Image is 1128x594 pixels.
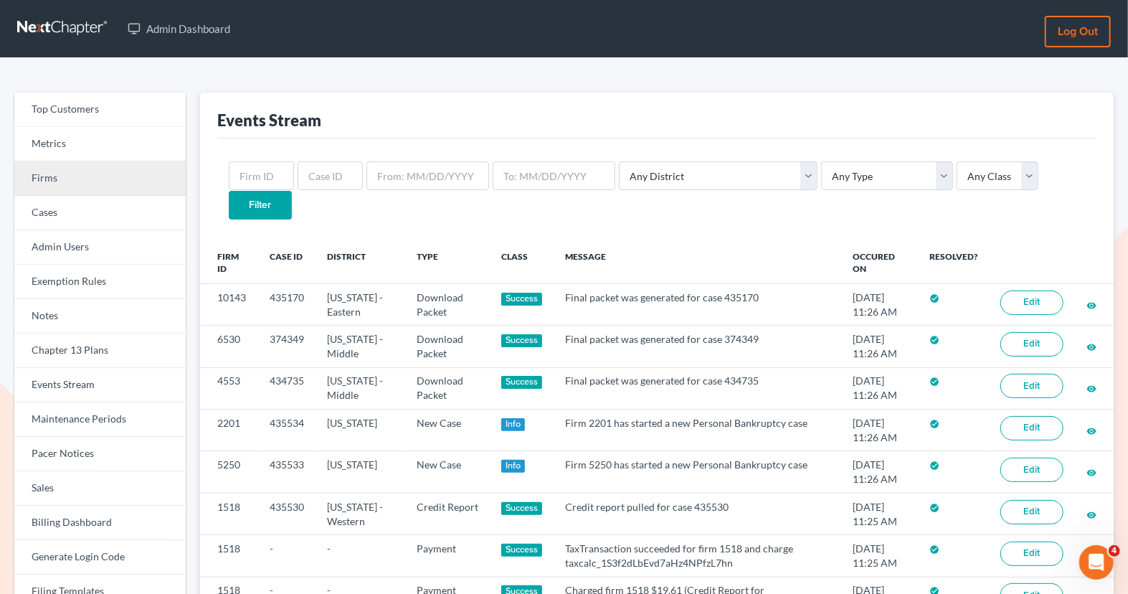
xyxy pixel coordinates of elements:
[1086,468,1096,478] i: visibility
[501,293,543,306] div: Success
[929,503,939,513] i: check_circle
[200,242,259,284] th: Firm ID
[1086,340,1096,352] a: visibility
[14,437,186,471] a: Pacer Notices
[217,110,321,131] div: Events Stream
[1086,466,1096,478] a: visibility
[1086,298,1096,311] a: visibility
[405,535,490,577] td: Payment
[554,367,841,409] td: Final packet was generated for case 434735
[405,410,490,451] td: New Case
[200,535,259,577] td: 1518
[316,493,404,534] td: [US_STATE] - Western
[918,242,989,284] th: Resolved?
[501,460,526,473] div: Info
[405,493,490,534] td: Credit Report
[258,326,316,367] td: 374349
[1086,382,1096,394] a: visibility
[14,230,186,265] a: Admin Users
[14,265,186,299] a: Exemption Rules
[316,283,404,325] td: [US_STATE] - Eastern
[14,93,186,127] a: Top Customers
[405,367,490,409] td: Download Packet
[501,418,526,431] div: Info
[841,535,918,577] td: [DATE] 11:25 AM
[200,493,259,534] td: 1518
[1086,508,1096,520] a: visibility
[200,451,259,493] td: 5250
[405,326,490,367] td: Download Packet
[501,502,543,515] div: Success
[929,419,939,429] i: check_circle
[1109,545,1120,557] span: 4
[554,493,841,534] td: Credit report pulled for case 435530
[405,283,490,325] td: Download Packet
[316,410,404,451] td: [US_STATE]
[14,368,186,402] a: Events Stream
[1000,542,1063,566] a: Edit
[841,493,918,534] td: [DATE] 11:25 AM
[258,535,316,577] td: -
[14,540,186,575] a: Generate Login Code
[501,334,543,347] div: Success
[14,506,186,540] a: Billing Dashboard
[1000,500,1063,524] a: Edit
[405,451,490,493] td: New Case
[1086,426,1096,436] i: visibility
[490,242,554,284] th: Class
[929,335,939,345] i: check_circle
[1045,16,1111,47] a: Log out
[1000,416,1063,440] a: Edit
[316,535,404,577] td: -
[554,326,841,367] td: Final packet was generated for case 374349
[229,191,292,220] input: Filter
[1000,332,1063,357] a: Edit
[316,367,404,409] td: [US_STATE] - Middle
[14,402,186,437] a: Maintenance Periods
[298,161,363,190] input: Case ID
[258,242,316,284] th: Case ID
[258,283,316,325] td: 435170
[14,471,186,506] a: Sales
[1086,424,1096,436] a: visibility
[366,161,489,190] input: From: MM/DD/YYYY
[1086,510,1096,520] i: visibility
[200,410,259,451] td: 2201
[120,16,237,42] a: Admin Dashboard
[1000,458,1063,482] a: Edit
[200,283,259,325] td: 10143
[501,376,543,389] div: Success
[841,410,918,451] td: [DATE] 11:26 AM
[14,196,186,230] a: Cases
[554,451,841,493] td: Firm 5250 has started a new Personal Bankruptcy case
[493,161,615,190] input: To: MM/DD/YYYY
[14,161,186,196] a: Firms
[14,299,186,334] a: Notes
[405,242,490,284] th: Type
[1000,291,1063,315] a: Edit
[929,293,939,303] i: check_circle
[554,242,841,284] th: Message
[554,283,841,325] td: Final packet was generated for case 435170
[229,161,294,190] input: Firm ID
[841,242,918,284] th: Occured On
[841,451,918,493] td: [DATE] 11:26 AM
[258,367,316,409] td: 434735
[316,242,404,284] th: District
[1086,301,1096,311] i: visibility
[929,544,939,555] i: check_circle
[841,326,918,367] td: [DATE] 11:26 AM
[841,283,918,325] td: [DATE] 11:26 AM
[554,410,841,451] td: Firm 2201 has started a new Personal Bankruptcy case
[258,451,316,493] td: 435533
[200,367,259,409] td: 4553
[200,326,259,367] td: 6530
[1079,545,1114,580] iframe: Intercom live chat
[258,493,316,534] td: 435530
[501,544,543,557] div: Success
[316,326,404,367] td: [US_STATE] - Middle
[1086,342,1096,352] i: visibility
[929,461,939,471] i: check_circle
[554,535,841,577] td: TaxTransaction succeeded for firm 1518 and charge taxcalc_1S3f2dLbEvd7aHz4NPfzL7hn
[316,451,404,493] td: [US_STATE]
